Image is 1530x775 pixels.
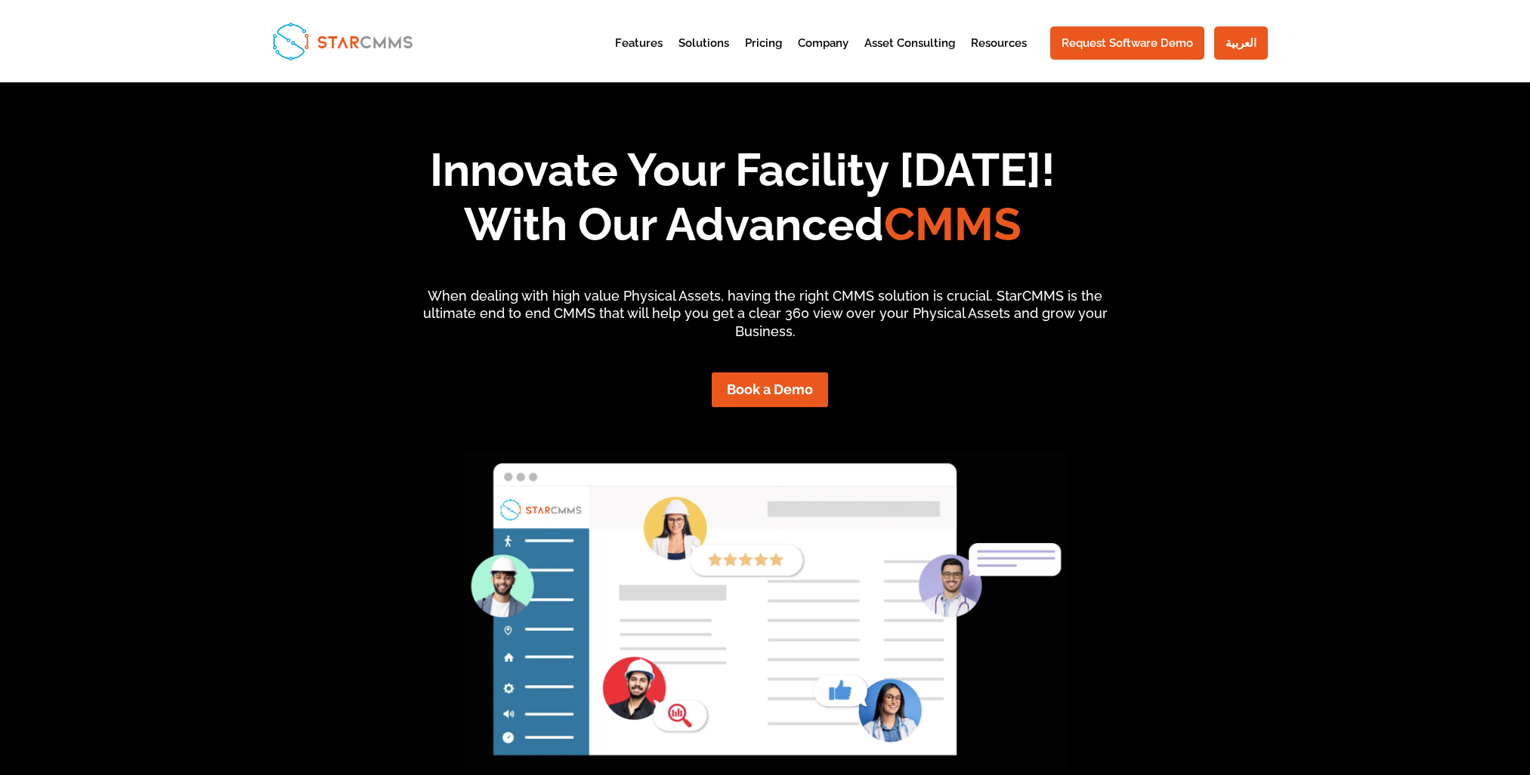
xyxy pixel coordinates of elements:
[712,372,828,406] a: Book a Demo
[409,287,1121,341] p: When dealing with high value Physical Assets, having the right CMMS solution is crucial. StarCMMS...
[464,445,1066,772] img: Aladdin-header2 (1)
[745,38,782,75] a: Pricing
[1214,26,1268,60] a: العربية
[615,38,663,75] a: Features
[266,16,419,66] img: StarCMMS
[1050,26,1204,60] a: Request Software Demo
[971,38,1027,75] a: Resources
[678,38,729,75] a: Solutions
[798,38,848,75] a: Company
[218,143,1267,259] h1: Innovate Your Facility [DATE]! With Our Advanced
[864,38,955,75] a: Asset Consulting
[884,198,1022,251] span: CMMS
